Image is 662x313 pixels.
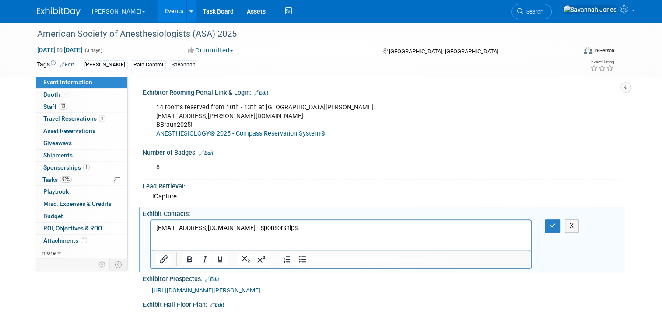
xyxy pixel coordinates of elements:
span: Budget [43,212,63,219]
img: Savannah Jones [563,5,617,14]
td: Tags [37,60,74,70]
td: Personalize Event Tab Strip [95,259,110,270]
span: Attachments [43,237,87,244]
a: Budget [36,210,127,222]
a: Staff13 [36,101,127,113]
div: 8 [150,159,532,176]
span: Misc. Expenses & Credits [43,200,112,207]
span: Staff [43,103,67,110]
div: Savannah [169,60,198,70]
button: Bullet list [295,253,310,265]
a: Attachments1 [36,235,127,247]
span: [GEOGRAPHIC_DATA], [GEOGRAPHIC_DATA] [389,48,498,55]
span: Travel Reservations [43,115,105,122]
button: X [565,219,579,232]
img: Format-Inperson.png [584,47,592,54]
a: Sponsorships1 [36,162,127,174]
div: Exhibit Hall Floor Plan: [143,298,625,310]
span: ROI, Objectives & ROO [43,225,102,232]
span: Search [523,8,543,15]
a: Travel Reservations1 [36,113,127,125]
span: Playbook [43,188,69,195]
span: (3 days) [84,48,102,53]
span: more [42,249,56,256]
a: Giveaways [36,137,127,149]
a: Edit [60,62,74,68]
div: Exhibitor Rooming Portal Link & Login: [143,86,625,97]
td: Toggle Event Tabs [110,259,128,270]
a: Playbook [36,186,127,198]
button: Insert/edit link [156,253,171,265]
a: Booth [36,89,127,101]
a: Edit [210,302,224,308]
span: 92% [60,176,72,183]
button: Subscript [238,253,253,265]
div: Lead Retrieval: [143,180,625,191]
div: In-Person [594,47,614,54]
a: ROI, Objectives & ROO [36,223,127,234]
span: to [56,46,64,53]
span: Asset Reservations [43,127,95,134]
div: 14 rooms reserved from 10th - 13th at [GEOGRAPHIC_DATA][PERSON_NAME]. [EMAIL_ADDRESS][PERSON_NAME... [150,99,532,143]
a: Edit [205,276,219,282]
span: [DATE] [DATE] [37,46,83,54]
a: Shipments [36,150,127,161]
div: Event Rating [590,60,614,64]
span: Event Information [43,79,92,86]
div: Pain Control [131,60,166,70]
a: ANESTHESIOLOGY® 2025 - Compass Reservation System® [156,130,325,137]
a: Edit [199,150,214,156]
img: ExhibitDay [37,7,81,16]
span: Giveaways [43,139,72,146]
button: Underline [213,253,228,265]
span: 1 [83,164,90,170]
span: Tasks [42,176,72,183]
div: American Society of Anesthesiologists (ASA) 2025 [34,26,565,42]
span: Booth [43,91,70,98]
a: Search [511,4,552,19]
span: 1 [99,115,105,122]
div: Exhibitor Prospectus: [143,272,625,284]
div: [PERSON_NAME] [82,60,128,70]
button: Italic [197,253,212,265]
span: Sponsorships [43,164,90,171]
a: Edit [254,90,268,96]
i: Booth reservation complete [64,92,68,97]
a: Asset Reservations [36,125,127,137]
span: 1 [81,237,87,243]
a: Misc. Expenses & Credits [36,198,127,210]
a: more [36,247,127,259]
div: Event Format [529,45,614,59]
span: Shipments [43,152,73,159]
div: Number of Badges: [143,146,625,157]
button: Superscript [254,253,269,265]
span: 13 [59,103,67,110]
button: Bold [182,253,197,265]
a: [URL][DOMAIN_NAME][PERSON_NAME] [152,287,260,294]
div: iCapture [149,190,619,203]
a: Event Information [36,77,127,88]
a: Tasks92% [36,174,127,186]
div: Exhibit Contacts: [143,207,625,218]
iframe: Rich Text Area [151,220,531,250]
button: Numbered list [280,253,294,265]
button: Committed [185,46,237,55]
